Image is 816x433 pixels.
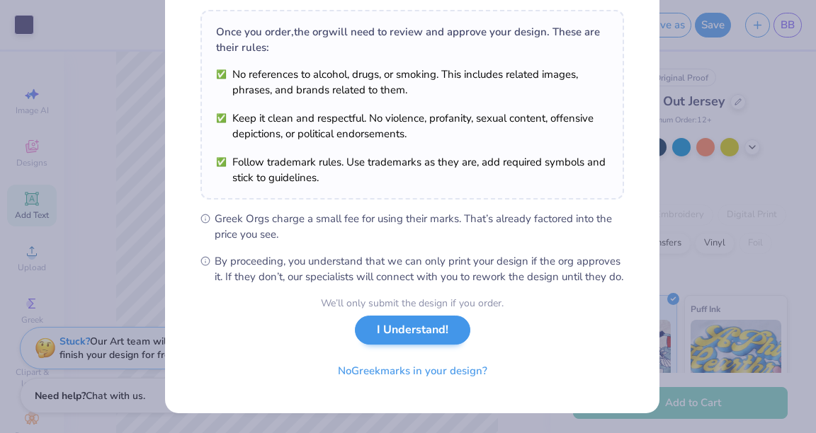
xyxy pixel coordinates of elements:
[355,316,470,345] button: I Understand!
[216,67,608,98] li: No references to alcohol, drugs, or smoking. This includes related images, phrases, and brands re...
[216,24,608,55] div: Once you order, the org will need to review and approve your design. These are their rules:
[215,253,624,284] span: By proceeding, you understand that we can only print your design if the org approves it. If they ...
[321,296,504,311] div: We’ll only submit the design if you order.
[326,357,499,386] button: NoGreekmarks in your design?
[215,211,624,242] span: Greek Orgs charge a small fee for using their marks. That’s already factored into the price you see.
[216,110,608,142] li: Keep it clean and respectful. No violence, profanity, sexual content, offensive depictions, or po...
[216,154,608,185] li: Follow trademark rules. Use trademarks as they are, add required symbols and stick to guidelines.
